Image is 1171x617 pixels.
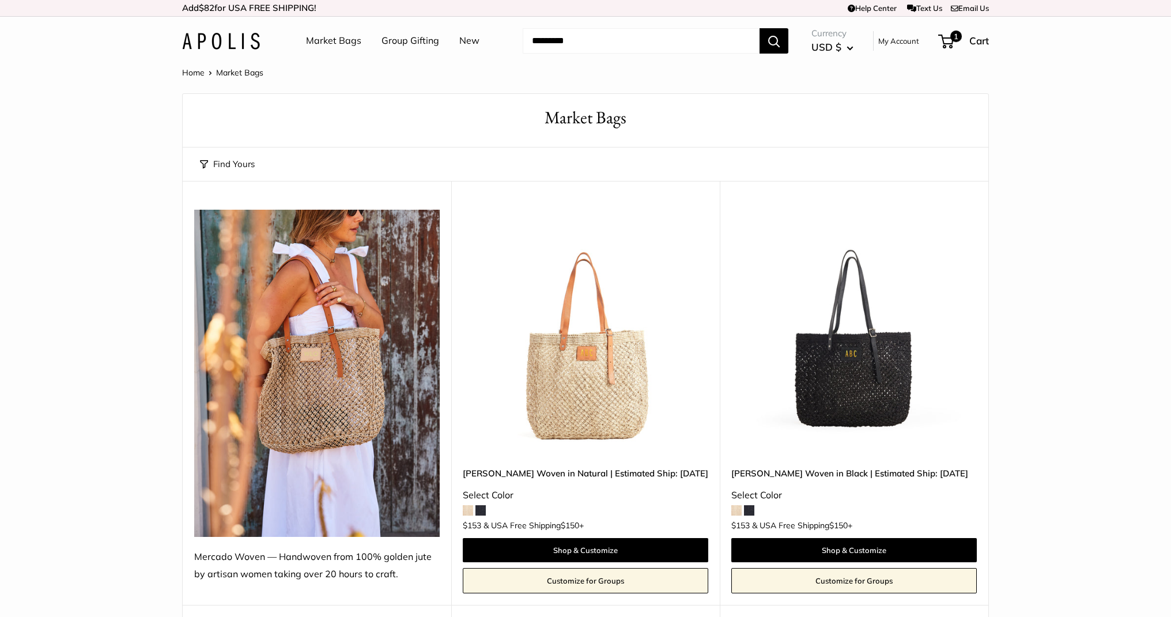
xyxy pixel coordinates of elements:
[731,520,750,531] span: $153
[561,520,579,531] span: $150
[811,41,841,53] span: USD $
[731,538,977,562] a: Shop & Customize
[760,28,788,54] button: Search
[939,32,989,50] a: 1 Cart
[463,487,708,504] div: Select Color
[951,3,989,13] a: Email Us
[731,210,977,455] img: Mercado Woven in Black | Estimated Ship: Oct. 19th
[878,34,919,48] a: My Account
[463,467,708,480] a: [PERSON_NAME] Woven in Natural | Estimated Ship: [DATE]
[459,32,479,50] a: New
[216,67,263,78] span: Market Bags
[483,521,584,529] span: & USA Free Shipping +
[182,33,260,50] img: Apolis
[829,520,848,531] span: $150
[811,38,853,56] button: USD $
[463,210,708,455] img: Mercado Woven in Natural | Estimated Ship: Oct. 12th
[194,210,440,537] img: Mercado Woven — Handwoven from 100% golden jute by artisan women taking over 20 hours to craft.
[752,521,852,529] span: & USA Free Shipping +
[731,568,977,593] a: Customize for Groups
[463,210,708,455] a: Mercado Woven in Natural | Estimated Ship: Oct. 12thMercado Woven in Natural | Estimated Ship: Oc...
[182,65,263,80] nav: Breadcrumb
[523,28,760,54] input: Search...
[950,31,962,42] span: 1
[731,487,977,504] div: Select Color
[463,538,708,562] a: Shop & Customize
[381,32,439,50] a: Group Gifting
[848,3,897,13] a: Help Center
[463,568,708,593] a: Customize for Groups
[811,25,853,41] span: Currency
[182,67,205,78] a: Home
[907,3,942,13] a: Text Us
[194,548,440,583] div: Mercado Woven — Handwoven from 100% golden jute by artisan women taking over 20 hours to craft.
[731,467,977,480] a: [PERSON_NAME] Woven in Black | Estimated Ship: [DATE]
[306,32,361,50] a: Market Bags
[463,520,481,531] span: $153
[200,156,255,172] button: Find Yours
[199,2,214,13] span: $82
[731,210,977,455] a: Mercado Woven in Black | Estimated Ship: Oct. 19thMercado Woven in Black | Estimated Ship: Oct. 19th
[200,105,971,130] h1: Market Bags
[969,35,989,47] span: Cart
